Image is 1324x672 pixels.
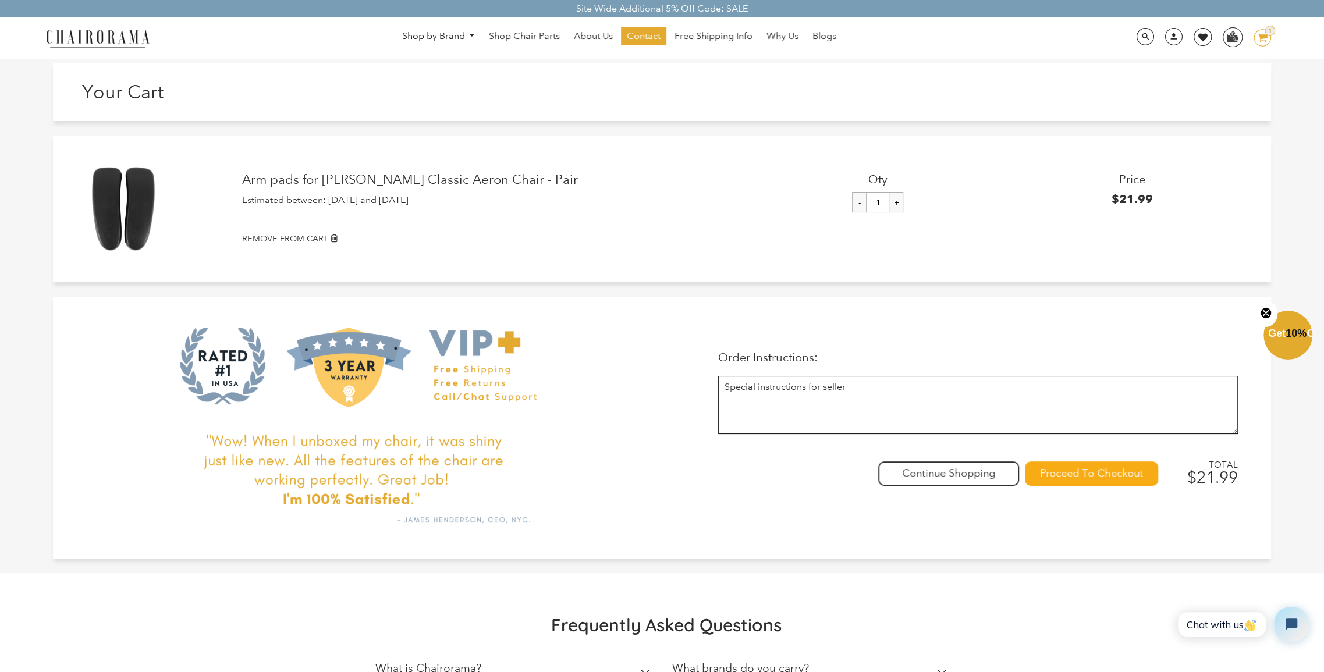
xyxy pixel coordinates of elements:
a: 1 [1245,29,1271,47]
span: Why Us [766,30,798,42]
span: Get Off [1268,328,1322,339]
a: REMOVE FROM CART [242,233,1259,245]
button: Close teaser [1254,300,1277,327]
a: Arm pads for [PERSON_NAME] Classic Aeron Chair - Pair [242,172,751,187]
h1: Your Cart [82,81,662,103]
input: + [889,192,903,212]
a: Contact [621,27,666,45]
h2: Frequently Asked Questions [375,614,957,636]
span: Free Shipping Info [675,30,752,42]
a: Why Us [761,27,804,45]
span: Shop Chair Parts [489,30,560,42]
input: Proceed To Checkout [1025,461,1158,486]
img: Arm pads for Herman Miller Classic Aeron Chair - Pair [73,159,173,259]
span: 10% [1286,328,1307,339]
img: WhatsApp_Image_2024-07-12_at_16.23.01.webp [1223,28,1241,45]
input: - [852,192,867,212]
div: 1 [1265,26,1275,36]
span: $21.99 [1187,468,1238,487]
iframe: Tidio Chat [1165,597,1319,652]
span: Blogs [812,30,836,42]
h3: Qty [751,172,1005,186]
span: TOTAL [1181,460,1238,470]
div: Get10%OffClose teaser [1263,312,1312,361]
small: REMOVE FROM CART [242,233,328,244]
a: Shop by Brand [396,27,481,45]
a: Shop Chair Parts [483,27,566,45]
a: Free Shipping Info [669,27,758,45]
span: Contact [627,30,661,42]
div: Continue Shopping [878,461,1019,486]
span: About Us [574,30,613,42]
span: Estimated between: [DATE] and [DATE] [242,194,409,205]
nav: DesktopNavigation [205,27,1032,48]
span: $21.99 [1112,192,1153,206]
a: Blogs [807,27,842,45]
a: About Us [568,27,619,45]
h3: Price [1005,172,1259,186]
img: chairorama [40,28,156,48]
p: Order Instructions: [718,350,1238,364]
